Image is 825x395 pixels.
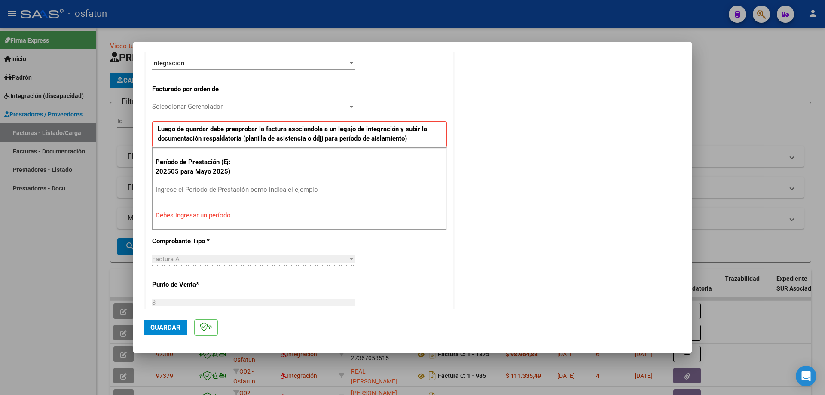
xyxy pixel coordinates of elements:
p: Período de Prestación (Ej: 202505 para Mayo 2025) [156,157,242,177]
button: Guardar [144,320,187,335]
p: Punto de Venta [152,280,241,290]
span: Factura A [152,255,180,263]
div: Open Intercom Messenger [796,366,816,386]
p: Facturado por orden de [152,84,241,94]
p: Comprobante Tipo * [152,236,241,246]
span: Guardar [150,324,180,331]
span: Integración [152,59,184,67]
p: Debes ingresar un período. [156,211,443,220]
span: Seleccionar Gerenciador [152,103,348,110]
strong: Luego de guardar debe preaprobar la factura asociandola a un legajo de integración y subir la doc... [158,125,427,143]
